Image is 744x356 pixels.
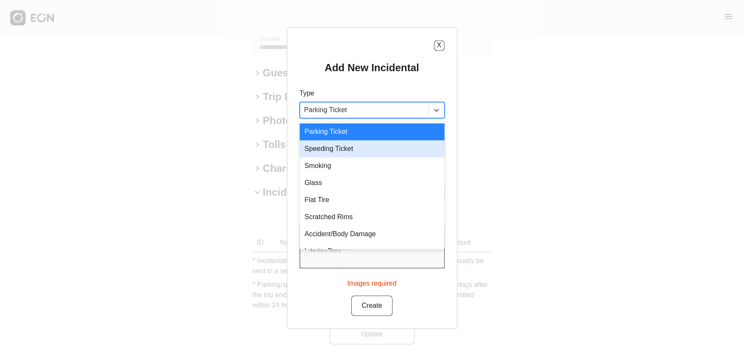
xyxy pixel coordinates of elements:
div: Interior Damage [300,243,445,260]
p: Type [300,88,445,98]
div: Speeding Ticket [300,140,445,157]
div: Images required [347,275,397,289]
button: Create [351,295,392,316]
div: Parking Ticket [300,123,445,140]
div: Flat Tire [300,191,445,208]
h2: Add New Incidental [325,61,419,75]
div: Accident/Body Damage [300,226,445,243]
div: Glass [300,174,445,191]
button: X [434,40,445,51]
div: Scratched Rims [300,208,445,226]
div: Smoking [300,157,445,174]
